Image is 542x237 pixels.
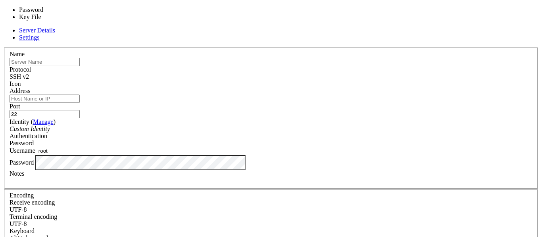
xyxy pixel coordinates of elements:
[10,103,20,110] label: Port
[10,80,21,87] label: Icon
[10,87,30,94] label: Address
[10,118,56,125] label: Identity
[19,13,85,21] li: Key File
[19,27,55,34] a: Server Details
[10,220,532,228] div: UTF-8
[37,147,107,155] input: Login Username
[10,133,47,139] label: Authentication
[10,58,80,66] input: Server Name
[10,206,532,213] div: UTF-8
[10,66,31,73] label: Protocol
[10,73,29,80] span: SSH v2
[10,159,34,165] label: Password
[10,220,27,227] span: UTF-8
[10,192,34,199] label: Encoding
[10,147,35,154] label: Username
[10,95,80,103] input: Host Name or IP
[10,170,24,177] label: Notes
[10,125,50,132] i: Custom Identity
[10,206,27,213] span: UTF-8
[10,125,532,133] div: Custom Identity
[10,213,57,220] label: The default terminal encoding. ISO-2022 enables character map translations (like graphics maps). ...
[10,140,34,146] span: Password
[10,51,25,57] label: Name
[10,199,55,206] label: Set the expected encoding for data received from the host. If the encodings do not match, visual ...
[33,118,54,125] a: Manage
[10,73,532,80] div: SSH v2
[19,34,40,41] a: Settings
[10,110,80,118] input: Port Number
[31,118,56,125] span: ( )
[10,140,532,147] div: Password
[19,6,85,13] li: Password
[10,228,35,234] label: Keyboard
